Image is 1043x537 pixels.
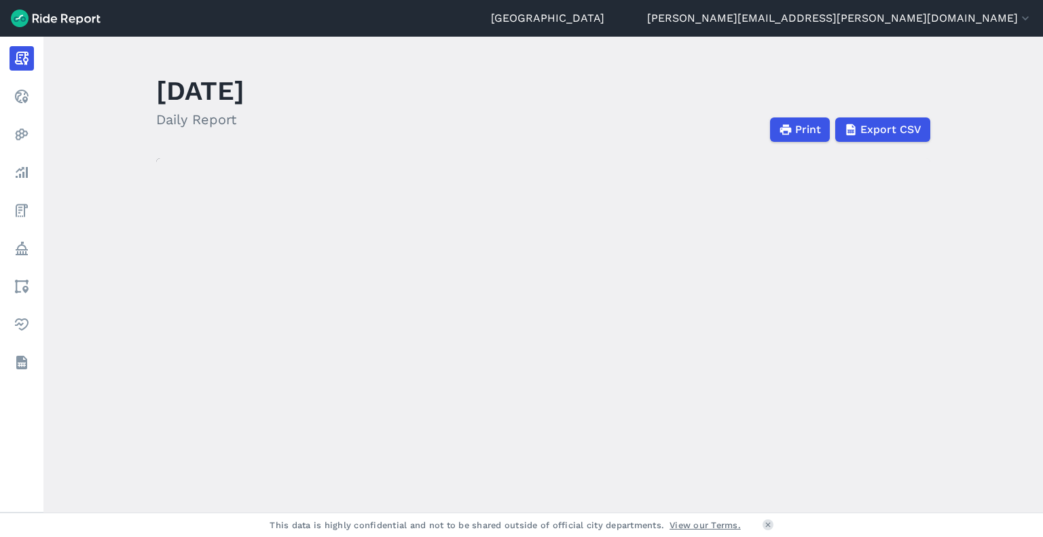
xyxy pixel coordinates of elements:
[10,160,34,185] a: Analyze
[10,122,34,147] a: Heatmaps
[10,236,34,261] a: Policy
[770,117,830,142] button: Print
[156,109,244,130] h2: Daily Report
[491,10,604,26] a: [GEOGRAPHIC_DATA]
[10,84,34,109] a: Realtime
[10,350,34,375] a: Datasets
[156,72,244,109] h1: [DATE]
[835,117,930,142] button: Export CSV
[10,46,34,71] a: Report
[10,198,34,223] a: Fees
[670,519,741,532] a: View our Terms.
[795,122,821,138] span: Print
[11,10,100,27] img: Ride Report
[10,312,34,337] a: Health
[860,122,921,138] span: Export CSV
[10,274,34,299] a: Areas
[647,10,1032,26] button: [PERSON_NAME][EMAIL_ADDRESS][PERSON_NAME][DOMAIN_NAME]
